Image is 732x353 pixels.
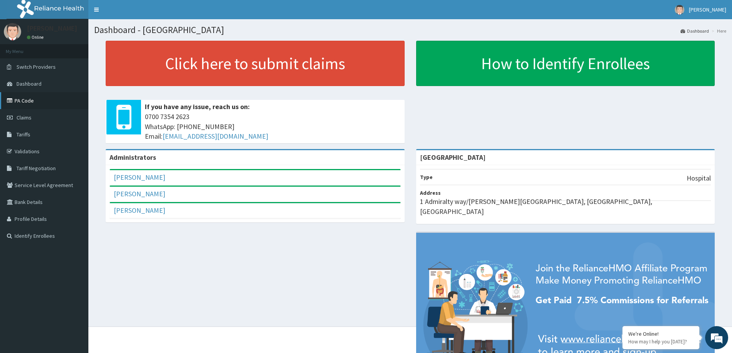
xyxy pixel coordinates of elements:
[416,41,715,86] a: How to Identify Enrollees
[17,131,30,138] span: Tariffs
[4,23,21,40] img: User Image
[420,174,433,181] b: Type
[628,338,694,345] p: How may I help you today?
[145,102,250,111] b: If you have any issue, reach us on:
[687,173,711,183] p: Hospital
[27,35,45,40] a: Online
[420,153,486,162] strong: [GEOGRAPHIC_DATA]
[681,28,709,34] a: Dashboard
[17,114,32,121] span: Claims
[710,28,726,34] li: Here
[675,5,684,15] img: User Image
[114,189,165,198] a: [PERSON_NAME]
[420,197,711,216] p: 1 Admiralty way/[PERSON_NAME][GEOGRAPHIC_DATA], [GEOGRAPHIC_DATA], [GEOGRAPHIC_DATA]
[17,80,41,87] span: Dashboard
[145,112,401,141] span: 0700 7354 2623 WhatsApp: [PHONE_NUMBER] Email:
[420,189,441,196] b: Address
[106,41,405,86] a: Click here to submit claims
[17,63,56,70] span: Switch Providers
[689,6,726,13] span: [PERSON_NAME]
[114,173,165,182] a: [PERSON_NAME]
[628,330,694,337] div: We're Online!
[114,206,165,215] a: [PERSON_NAME]
[110,153,156,162] b: Administrators
[17,165,56,172] span: Tariff Negotiation
[27,25,77,32] p: [PERSON_NAME]
[163,132,268,141] a: [EMAIL_ADDRESS][DOMAIN_NAME]
[94,25,726,35] h1: Dashboard - [GEOGRAPHIC_DATA]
